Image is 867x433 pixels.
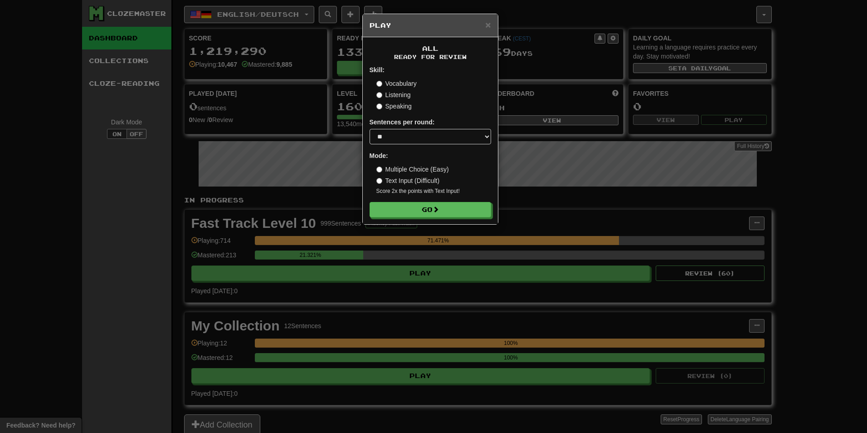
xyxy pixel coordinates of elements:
span: All [422,44,438,52]
input: Speaking [376,103,382,109]
strong: Mode: [370,152,388,159]
h5: Play [370,21,491,30]
input: Multiple Choice (Easy) [376,167,382,172]
input: Listening [376,92,382,98]
label: Listening [376,90,411,99]
small: Ready for Review [370,53,491,61]
input: Text Input (Difficult) [376,178,382,184]
input: Vocabulary [376,81,382,87]
button: Go [370,202,491,217]
label: Multiple Choice (Easy) [376,165,449,174]
span: × [485,20,491,30]
label: Text Input (Difficult) [376,176,440,185]
strong: Skill: [370,66,385,74]
label: Sentences per round: [370,118,435,127]
button: Close [485,20,491,30]
label: Speaking [376,102,412,111]
small: Score 2x the points with Text Input ! [376,187,491,195]
label: Vocabulary [376,79,417,88]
